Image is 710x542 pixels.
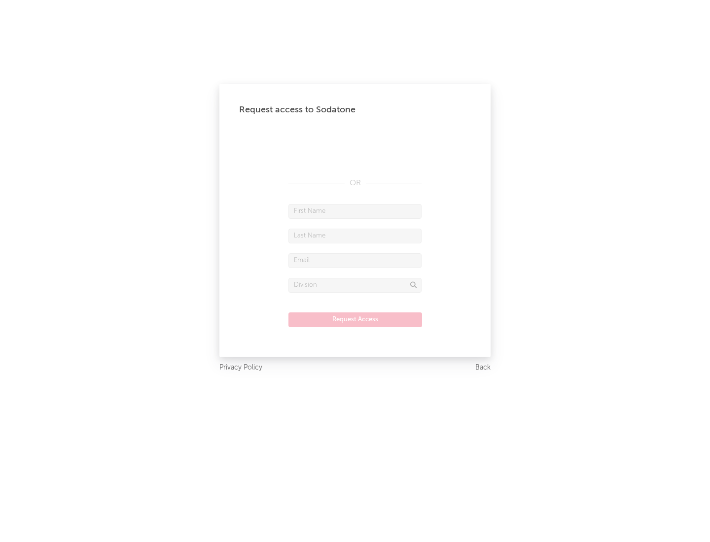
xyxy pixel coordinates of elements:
a: Privacy Policy [219,362,262,374]
div: OR [288,177,422,189]
a: Back [475,362,491,374]
input: Division [288,278,422,293]
div: Request access to Sodatone [239,104,471,116]
input: Last Name [288,229,422,243]
button: Request Access [288,312,422,327]
input: Email [288,253,422,268]
input: First Name [288,204,422,219]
